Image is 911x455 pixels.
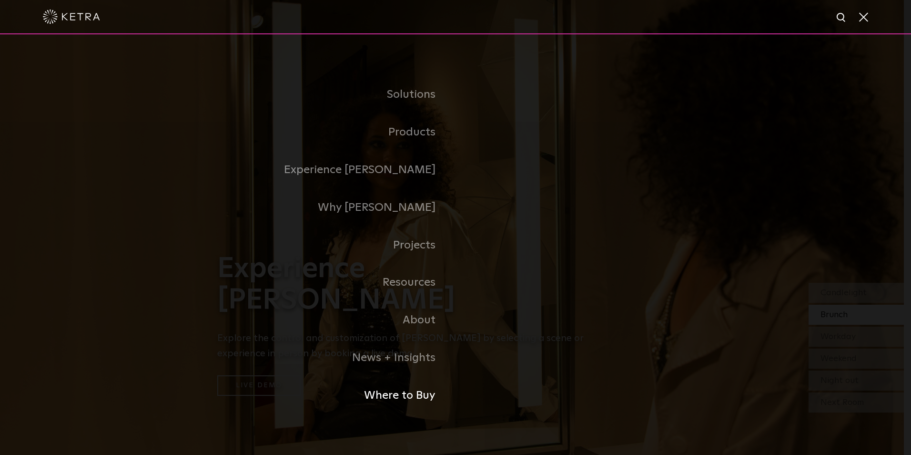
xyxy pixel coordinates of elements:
a: Experience [PERSON_NAME] [217,151,455,189]
img: search icon [836,12,848,24]
a: News + Insights [217,339,455,377]
a: Resources [217,264,455,301]
a: Solutions [217,76,455,114]
div: Navigation Menu [217,76,694,414]
a: Why [PERSON_NAME] [217,189,455,227]
a: Where to Buy [217,377,455,414]
img: ketra-logo-2019-white [43,10,100,24]
a: Products [217,114,455,151]
a: About [217,301,455,339]
a: Projects [217,227,455,264]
